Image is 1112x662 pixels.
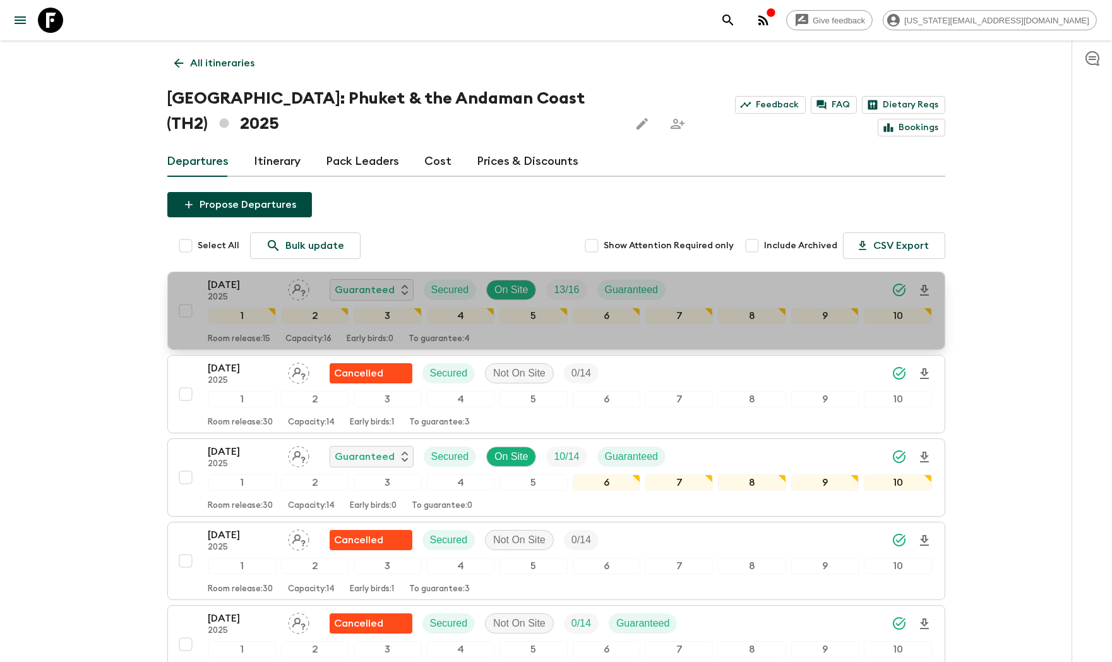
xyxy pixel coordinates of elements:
p: Secured [430,533,468,548]
svg: Download Onboarding [917,450,932,465]
button: Propose Departures [167,192,312,217]
div: 5 [499,474,567,491]
div: 8 [718,308,786,324]
p: Early birds: 0 [350,501,397,511]
div: 8 [718,474,786,491]
p: Guaranteed [335,282,395,298]
svg: Download Onboarding [917,366,932,382]
p: 0 / 14 [571,366,591,381]
div: Not On Site [485,613,554,634]
p: 2025 [208,459,278,469]
p: 2025 [208,626,278,636]
div: Flash Pack cancellation [330,363,412,383]
div: 8 [718,558,786,574]
p: Guaranteed [616,616,670,631]
div: Trip Fill [564,530,599,550]
p: [DATE] [208,611,278,626]
p: 0 / 14 [571,533,591,548]
div: 1 [208,558,276,574]
div: 4 [427,641,494,658]
div: 2 [281,391,349,407]
button: search adventures [715,8,741,33]
div: Secured [424,280,477,300]
div: 10 [864,391,931,407]
div: 8 [718,391,786,407]
a: Feedback [735,96,806,114]
div: 1 [208,641,276,658]
button: [DATE]2025Assign pack leaderGuaranteedSecuredOn SiteTrip FillGuaranteed12345678910Room release:15... [167,272,945,350]
p: Room release: 30 [208,418,273,428]
p: [DATE] [208,361,278,376]
div: 3 [354,308,421,324]
div: 5 [499,558,567,574]
div: 7 [645,641,713,658]
a: Bulk update [250,232,361,259]
div: 10 [864,474,931,491]
p: Early birds: 1 [350,584,395,594]
span: Give feedback [806,16,872,25]
div: On Site [486,447,536,467]
div: 5 [499,391,567,407]
div: 3 [354,641,421,658]
span: Assign pack leader [288,366,309,376]
span: Assign pack leader [288,450,309,460]
div: 2 [281,641,349,658]
p: [DATE] [208,444,278,459]
svg: Synced Successfully [892,366,907,381]
p: Cancelled [335,533,384,548]
button: [DATE]2025Assign pack leaderFlash Pack cancellationSecuredNot On SiteTrip Fill12345678910Room rel... [167,355,945,433]
span: Assign pack leader [288,283,309,293]
span: Share this itinerary [665,111,690,136]
p: Guaranteed [605,449,659,464]
div: 3 [354,558,421,574]
svg: Download Onboarding [917,533,932,548]
button: [DATE]2025Assign pack leaderGuaranteedSecuredOn SiteTrip FillGuaranteed12345678910Room release:30... [167,438,945,517]
div: 7 [645,308,713,324]
a: Dietary Reqs [862,96,945,114]
div: 3 [354,391,421,407]
div: [US_STATE][EMAIL_ADDRESS][DOMAIN_NAME] [883,10,1097,30]
span: Show Attention Required only [604,239,734,252]
div: 1 [208,308,276,324]
p: 10 / 14 [554,449,579,464]
div: Trip Fill [546,447,587,467]
div: 9 [791,474,859,491]
svg: Download Onboarding [917,283,932,298]
a: FAQ [811,96,857,114]
a: Pack Leaders [326,147,400,177]
svg: Synced Successfully [892,282,907,298]
div: 9 [791,558,859,574]
div: 9 [791,641,859,658]
div: Flash Pack cancellation [330,530,412,550]
svg: Download Onboarding [917,617,932,632]
p: On Site [494,282,528,298]
p: [DATE] [208,527,278,543]
a: Bookings [878,119,945,136]
div: 6 [573,558,640,574]
span: Select All [198,239,240,252]
div: 9 [791,308,859,324]
p: Room release: 15 [208,334,271,344]
p: 0 / 14 [571,616,591,631]
p: Not On Site [493,616,546,631]
a: Give feedback [786,10,873,30]
p: Secured [430,616,468,631]
p: Capacity: 14 [289,501,335,511]
span: Assign pack leader [288,617,309,627]
div: Secured [424,447,477,467]
div: 10 [864,558,931,574]
p: 2025 [208,543,278,553]
p: Early birds: 0 [347,334,394,344]
p: To guarantee: 0 [412,501,473,511]
p: Secured [431,449,469,464]
button: [DATE]2025Assign pack leaderFlash Pack cancellationSecuredNot On SiteTrip Fill12345678910Room rel... [167,522,945,600]
p: 2025 [208,292,278,303]
p: Not On Site [493,533,546,548]
p: Capacity: 14 [289,418,335,428]
p: To guarantee: 3 [410,418,470,428]
svg: Synced Successfully [892,533,907,548]
div: Flash Pack cancellation [330,613,412,634]
div: 7 [645,391,713,407]
p: Capacity: 14 [289,584,335,594]
div: 9 [791,391,859,407]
